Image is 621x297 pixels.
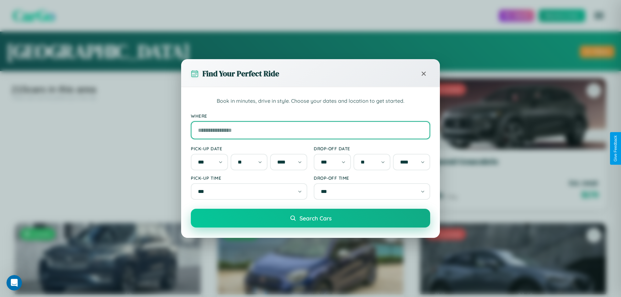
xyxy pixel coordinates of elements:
label: Where [191,113,430,119]
span: Search Cars [300,215,332,222]
h3: Find Your Perfect Ride [202,68,279,79]
label: Pick-up Time [191,175,307,181]
label: Drop-off Date [314,146,430,151]
p: Book in minutes, drive in style. Choose your dates and location to get started. [191,97,430,105]
button: Search Cars [191,209,430,228]
label: Pick-up Date [191,146,307,151]
label: Drop-off Time [314,175,430,181]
